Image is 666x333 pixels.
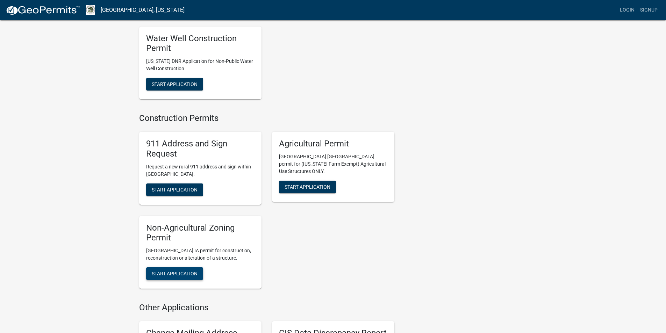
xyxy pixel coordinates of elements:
[617,3,637,17] a: Login
[152,81,198,87] span: Start Application
[285,184,330,189] span: Start Application
[146,163,255,178] p: Request a new rural 911 address and sign within [GEOGRAPHIC_DATA].
[146,34,255,54] h5: Water Well Construction Permit
[139,303,394,313] h4: Other Applications
[146,58,255,72] p: [US_STATE] DNR Application for Non-Public Water Well Construction
[146,247,255,262] p: [GEOGRAPHIC_DATA] IA permit for construction, reconstruction or alteration of a structure.
[279,181,336,193] button: Start Application
[152,271,198,276] span: Start Application
[637,3,660,17] a: Signup
[152,187,198,192] span: Start Application
[146,78,203,91] button: Start Application
[101,4,185,16] a: [GEOGRAPHIC_DATA], [US_STATE]
[86,5,95,15] img: Boone County, Iowa
[139,113,394,123] h4: Construction Permits
[146,139,255,159] h5: 911 Address and Sign Request
[146,223,255,243] h5: Non-Agricultural Zoning Permit
[279,153,387,175] p: [GEOGRAPHIC_DATA] [GEOGRAPHIC_DATA] permit for ([US_STATE] Farm Exempt) Agricultural Use Structur...
[146,267,203,280] button: Start Application
[279,139,387,149] h5: Agricultural Permit
[146,183,203,196] button: Start Application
